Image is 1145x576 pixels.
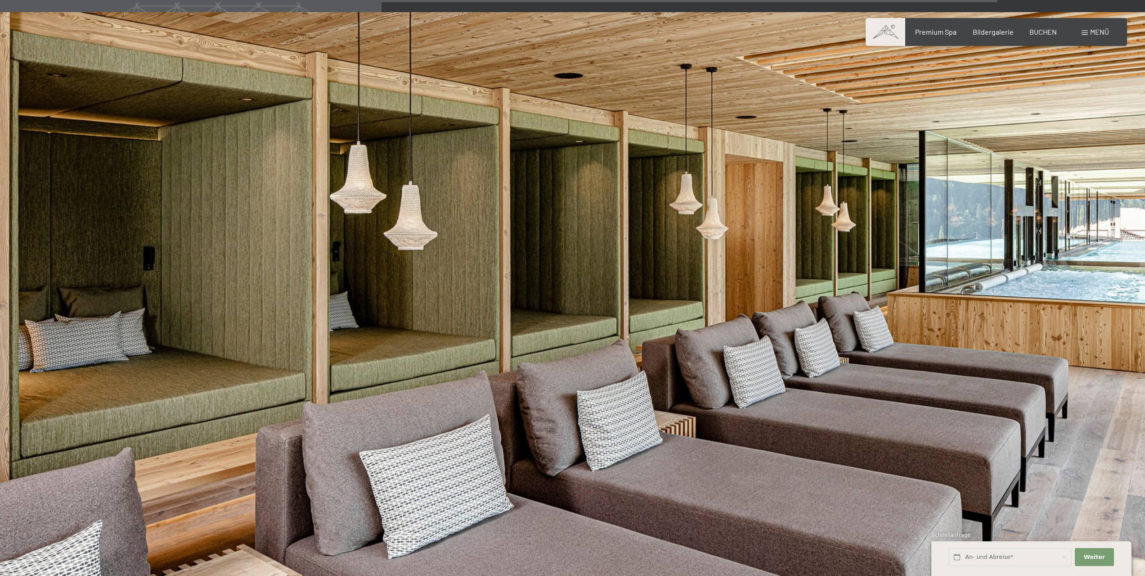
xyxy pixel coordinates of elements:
[915,27,956,36] a: Premium Spa
[931,531,970,538] span: Schnellanfrage
[1075,548,1114,567] button: Weiter
[1029,27,1057,36] a: BUCHEN
[1090,27,1109,36] span: Menü
[973,27,1014,36] a: Bildergalerie
[1084,553,1105,561] span: Weiter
